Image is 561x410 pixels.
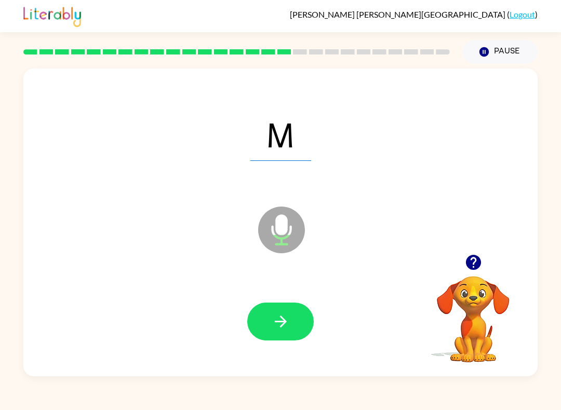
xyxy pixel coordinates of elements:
div: ( ) [290,9,538,19]
video: Your browser must support playing .mp4 files to use Literably. Please try using another browser. [421,260,525,364]
span: M [250,107,311,161]
span: [PERSON_NAME] [PERSON_NAME][GEOGRAPHIC_DATA] [290,9,507,19]
img: Literably [23,4,81,27]
button: Pause [462,40,538,64]
a: Logout [510,9,535,19]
